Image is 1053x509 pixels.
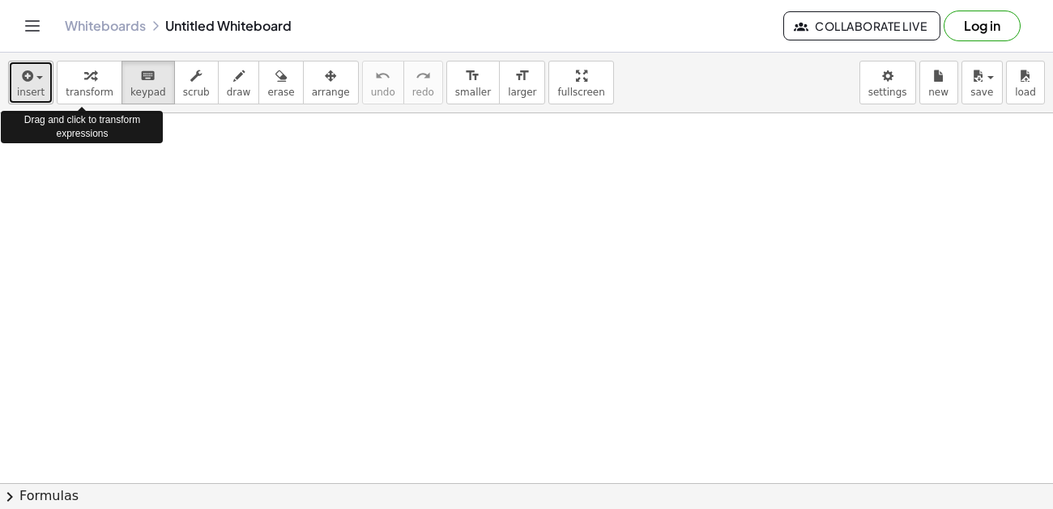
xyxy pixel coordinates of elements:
button: fullscreen [548,61,613,104]
i: keyboard [140,66,156,86]
button: insert [8,61,53,104]
button: settings [859,61,916,104]
button: Toggle navigation [19,13,45,39]
span: save [970,87,993,98]
span: erase [267,87,294,98]
i: redo [416,66,431,86]
button: scrub [174,61,219,104]
button: load [1006,61,1045,104]
span: arrange [312,87,350,98]
a: Whiteboards [65,18,146,34]
button: keyboardkeypad [122,61,175,104]
span: keypad [130,87,166,98]
button: transform [57,61,122,104]
span: scrub [183,87,210,98]
i: format_size [465,66,480,86]
i: undo [375,66,390,86]
span: new [928,87,949,98]
span: larger [508,87,536,98]
button: undoundo [362,61,404,104]
button: Log in [944,11,1021,41]
button: save [961,61,1003,104]
button: Collaborate Live [783,11,940,40]
i: format_size [514,66,530,86]
span: transform [66,87,113,98]
span: Collaborate Live [797,19,927,33]
span: draw [227,87,251,98]
span: undo [371,87,395,98]
button: erase [258,61,303,104]
button: format_sizesmaller [446,61,500,104]
div: Drag and click to transform expressions [1,111,163,143]
span: redo [412,87,434,98]
button: draw [218,61,260,104]
span: smaller [455,87,491,98]
button: format_sizelarger [499,61,545,104]
button: redoredo [403,61,443,104]
span: fullscreen [557,87,604,98]
button: arrange [303,61,359,104]
button: new [919,61,958,104]
span: insert [17,87,45,98]
span: settings [868,87,907,98]
span: load [1015,87,1036,98]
